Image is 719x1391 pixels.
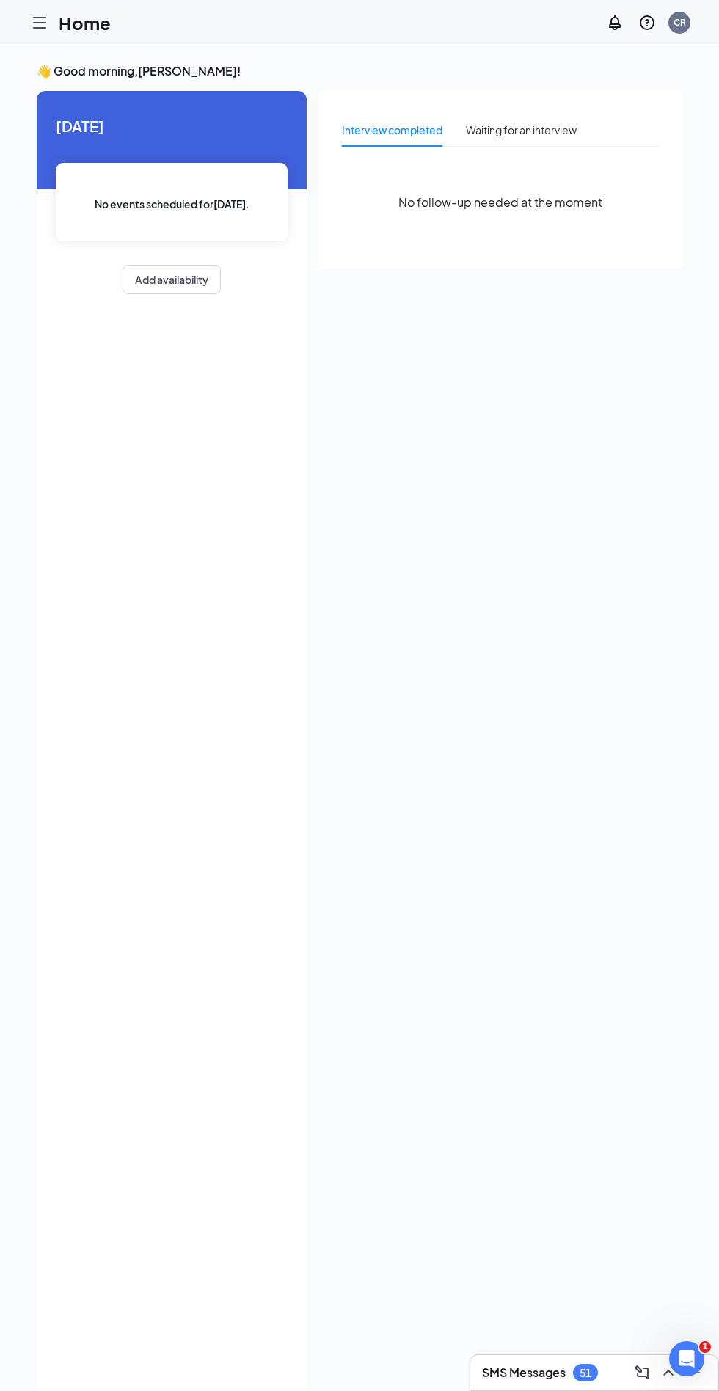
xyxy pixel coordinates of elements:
[95,196,249,212] span: No events scheduled for [DATE] .
[59,10,111,35] h1: Home
[674,16,686,29] div: CR
[342,122,442,138] div: Interview completed
[669,1341,704,1376] iframe: Intercom live chat
[466,122,577,138] div: Waiting for an interview
[398,193,602,211] span: No follow-up needed at the moment
[660,1364,677,1381] svg: ChevronUp
[482,1365,566,1381] h3: SMS Messages
[638,14,656,32] svg: QuestionInfo
[56,114,288,137] span: [DATE]
[37,63,682,79] h3: 👋 Good morning, [PERSON_NAME] !
[580,1367,591,1379] div: 51
[699,1341,711,1353] span: 1
[123,265,221,294] button: Add availability
[31,14,48,32] svg: Hamburger
[606,14,624,32] svg: Notifications
[657,1361,680,1384] button: ChevronUp
[633,1364,651,1381] svg: ComposeMessage
[630,1361,654,1384] button: ComposeMessage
